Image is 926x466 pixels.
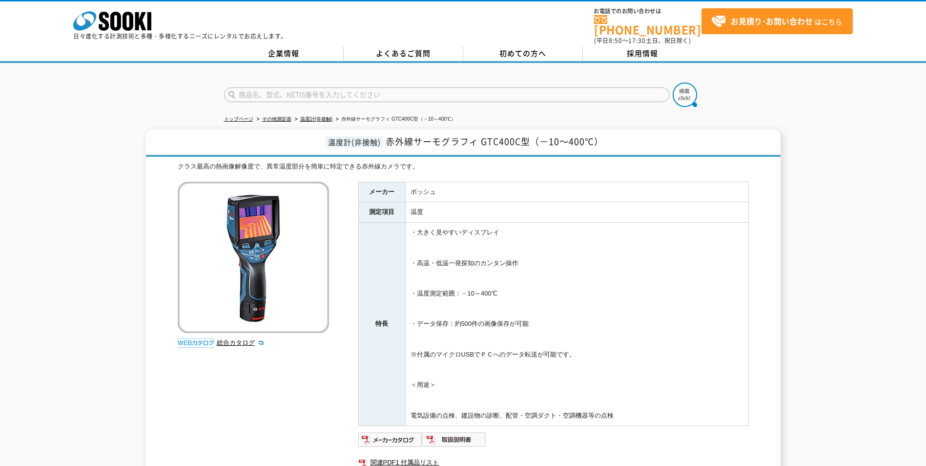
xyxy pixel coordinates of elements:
[224,46,344,61] a: 企業情報
[326,136,383,148] span: 温度計(非接触)
[344,46,463,61] a: よくあるご質問
[224,116,253,122] a: トップページ
[609,36,622,45] span: 8:50
[422,432,486,447] img: 取扱説明書
[217,339,265,346] a: 総合カタログ
[386,135,603,148] span: 赤外線サーモグラフィ GTC400C型（－10～400℃）
[178,182,329,333] img: 赤外線サーモグラフィ GTC400C型（－10～400℃）
[405,182,748,202] td: ボッシュ
[334,114,456,125] li: 赤外線サーモグラフィ GTC400C型（－10～400℃）
[594,8,701,14] span: お電話でのお問い合わせは
[673,83,697,107] img: btn_search.png
[178,338,214,348] img: webカタログ
[594,15,701,35] a: [PHONE_NUMBER]
[499,48,546,59] span: 初めての方へ
[224,87,670,102] input: 商品名、型式、NETIS番号を入力してください
[405,223,748,426] td: ・大きく見やすいディスプレイ ・高温・低温一発探知のカンタン操作 ・温度測定範囲：－10～400℃ ・データ保存：約500件の画像保存が可能 ※付属のマイクロUSBでＰＣへのデータ転送が可能です...
[73,33,287,39] p: 日々進化する計測技術と多種・多様化するニーズにレンタルでお応えします。
[358,182,405,202] th: メーカー
[583,46,702,61] a: 採用情報
[262,116,291,122] a: その他測定器
[358,223,405,426] th: 特長
[422,439,486,446] a: 取扱説明書
[463,46,583,61] a: 初めての方へ
[358,439,422,446] a: メーカーカタログ
[701,8,853,34] a: お見積り･お問い合わせはこちら
[178,162,749,172] div: クラス最高の熱画像解像度で、異常温度部分を簡単に特定できる赤外線カメラです。
[405,202,748,223] td: 温度
[358,202,405,223] th: 測定項目
[594,36,691,45] span: (平日 ～ 土日、祝日除く)
[358,432,422,447] img: メーカーカタログ
[731,15,813,27] strong: お見積り･お問い合わせ
[300,116,333,122] a: 温度計(非接触)
[628,36,646,45] span: 17:30
[711,14,842,29] span: はこちら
